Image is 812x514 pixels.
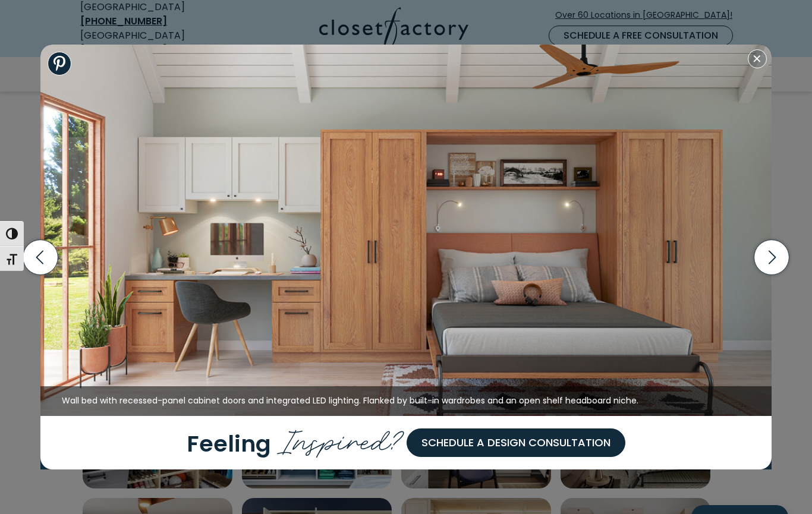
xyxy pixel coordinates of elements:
img: Wall bed with built in cabinetry and workstation [40,45,772,416]
span: Feeling [187,428,271,459]
button: Close modal [748,49,767,68]
a: Share to Pinterest [48,52,71,75]
span: Inspired? [277,415,407,461]
figcaption: Wall bed with recessed-panel cabinet doors and integrated LED lighting. Flanked by built-in wardr... [40,386,772,416]
a: Schedule a Design Consultation [407,428,625,457]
